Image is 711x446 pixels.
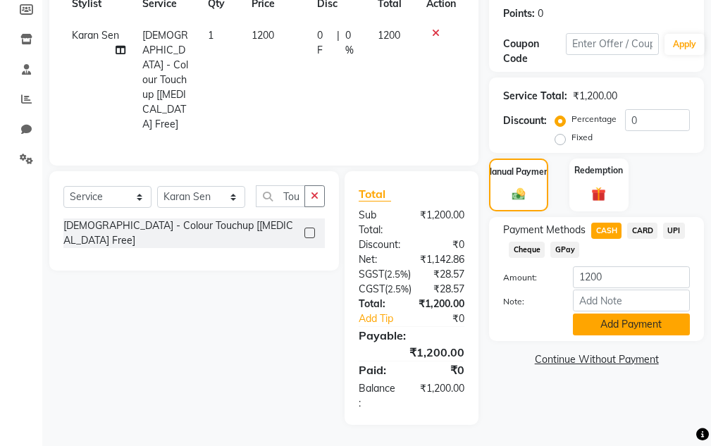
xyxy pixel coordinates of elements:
[348,297,408,311] div: Total:
[591,223,622,239] span: CASH
[348,311,422,326] a: Add Tip
[485,166,552,178] label: Manual Payment
[348,252,409,267] div: Net:
[208,29,214,42] span: 1
[409,208,475,237] div: ₹1,200.00
[508,187,529,202] img: _cash.svg
[409,252,475,267] div: ₹1,142.86
[348,208,409,237] div: Sub Total:
[422,282,475,297] div: ₹28.57
[538,6,543,21] div: 0
[348,327,475,344] div: Payable:
[348,237,412,252] div: Discount:
[663,223,685,239] span: UPI
[503,113,547,128] div: Discount:
[492,352,701,367] a: Continue Without Payment
[573,314,690,335] button: Add Payment
[63,218,299,248] div: [DEMOGRAPHIC_DATA] - Colour Touchup [[MEDICAL_DATA] Free]
[359,283,385,295] span: CGST
[256,185,305,207] input: Search or Scan
[337,28,340,58] span: |
[573,266,690,288] input: Amount
[412,237,475,252] div: ₹0
[408,297,475,311] div: ₹1,200.00
[348,344,475,361] div: ₹1,200.00
[359,268,384,280] span: SGST
[409,381,475,411] div: ₹1,200.00
[566,33,659,55] input: Enter Offer / Coupon Code
[503,37,565,66] div: Coupon Code
[421,267,475,282] div: ₹28.57
[412,361,475,378] div: ₹0
[503,89,567,104] div: Service Total:
[627,223,657,239] span: CARD
[574,164,623,177] label: Redemption
[493,271,562,284] label: Amount:
[509,242,545,258] span: Cheque
[422,311,475,326] div: ₹0
[388,283,409,295] span: 2.5%
[252,29,274,42] span: 1200
[387,268,408,280] span: 2.5%
[348,361,412,378] div: Paid:
[493,295,562,308] label: Note:
[359,187,391,202] span: Total
[571,131,593,144] label: Fixed
[571,113,617,125] label: Percentage
[345,28,361,58] span: 0 %
[503,6,535,21] div: Points:
[573,89,617,104] div: ₹1,200.00
[348,267,421,282] div: ( )
[587,185,610,203] img: _gift.svg
[72,29,119,42] span: Karan Sen
[348,381,409,411] div: Balance :
[550,242,579,258] span: GPay
[348,282,422,297] div: ( )
[142,29,188,130] span: [DEMOGRAPHIC_DATA] - Colour Touchup [[MEDICAL_DATA] Free]
[317,28,330,58] span: 0 F
[503,223,586,237] span: Payment Methods
[378,29,400,42] span: 1200
[664,34,705,55] button: Apply
[573,290,690,311] input: Add Note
